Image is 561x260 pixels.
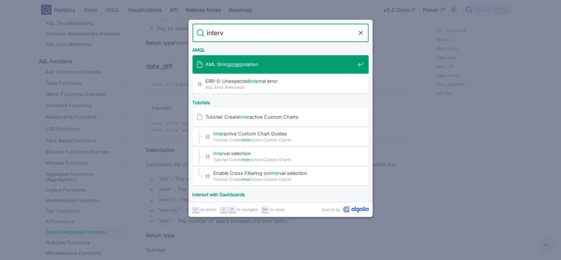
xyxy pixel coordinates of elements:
a: Tutorial: CreateInteractive Custom Charts [193,108,369,126]
a: Interactive Custom Chart Guides​Tutorial: CreateInteractive Custom Charts [193,128,369,146]
span: Enable Cross Filtering on val selection​ [214,170,355,176]
span: AQL Error Reference [206,84,355,90]
mark: Inter [243,177,251,182]
span: to select [201,206,217,213]
mark: Inter [214,151,224,156]
mark: inter [250,78,260,84]
span: Tutorial: Create active Custom Charts [206,114,355,120]
mark: Inter [240,114,250,120]
mark: Inter [214,131,224,136]
mark: inter [270,170,280,176]
div: Tutorials [191,95,370,108]
a: Interval selection​Tutorial: CreateInteractive Custom Charts [193,147,369,166]
a: Interact with dashboard [193,200,369,218]
div: AMQL [191,42,370,55]
span: Tutorial: Create active Custom Charts [214,176,355,182]
svg: Escape key [263,207,268,212]
a: AML StringInterpolation [193,55,369,74]
mark: Inter [243,137,251,142]
a: Search byAlgolia [322,206,369,213]
div: Interact with Dashboards [191,187,370,200]
span: ERR-0: Unexpected nal error​ [206,78,355,84]
input: Search docs [204,24,357,42]
span: val selection​ [214,150,355,156]
span: to close [270,206,285,213]
span: AML String polation [206,61,355,67]
span: active Custom Chart Guides​ [214,130,355,137]
mark: Inter [230,61,241,67]
svg: Arrow down [222,207,226,212]
span: Search by [322,206,341,213]
svg: Algolia [343,206,369,213]
a: Enable Cross Filtering oninterval selection​Tutorial: CreateInteractive Custom Charts [193,167,369,185]
button: Clear the query [357,29,365,37]
span: Tutorial: Create active Custom Charts [214,137,355,143]
mark: Inter [243,157,251,162]
a: ERR-0: Unexpectedinternal error​AQL Error Reference [193,75,369,93]
svg: Arrow up [230,207,235,212]
span: to navigate [237,206,258,213]
svg: Enter key [193,207,198,212]
span: Tutorial: Create active Custom Charts [214,156,355,163]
